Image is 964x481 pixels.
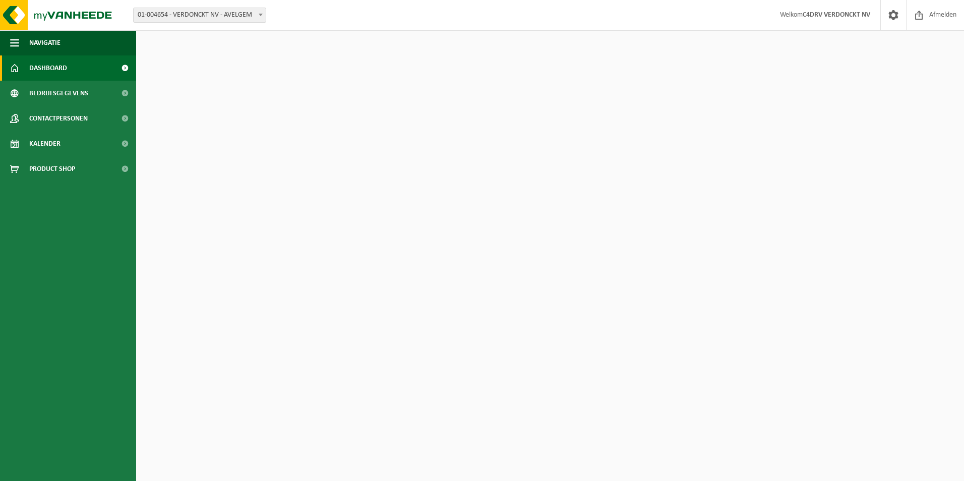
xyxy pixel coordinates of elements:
span: 01-004654 - VERDONCKT NV - AVELGEM [134,8,266,22]
span: Dashboard [29,55,67,81]
span: Kalender [29,131,61,156]
span: Contactpersonen [29,106,88,131]
span: Navigatie [29,30,61,55]
strong: C4DRV VERDONCKT NV [803,11,870,19]
span: Product Shop [29,156,75,182]
span: 01-004654 - VERDONCKT NV - AVELGEM [133,8,266,23]
span: Bedrijfsgegevens [29,81,88,106]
